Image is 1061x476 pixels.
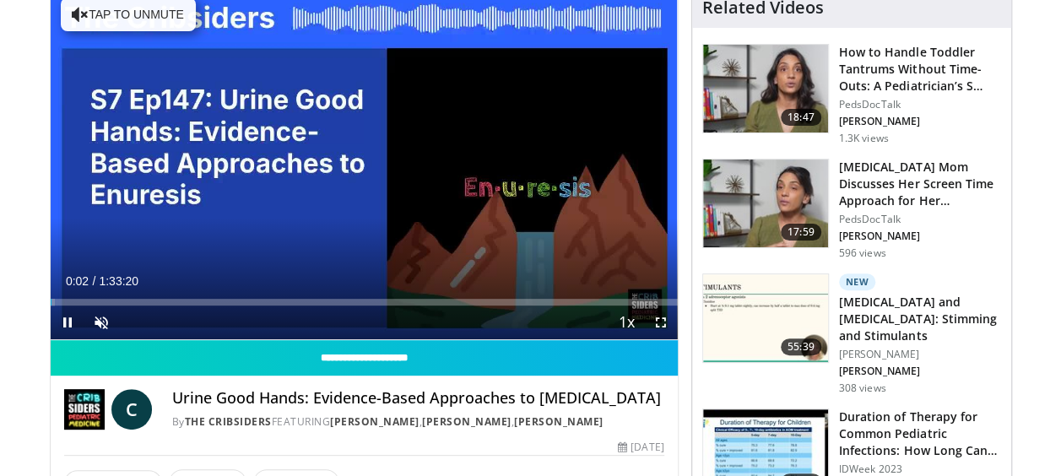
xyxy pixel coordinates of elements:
h3: [MEDICAL_DATA] Mom Discusses Her Screen Time Approach for Her Preschoo… [839,159,1001,209]
a: [PERSON_NAME] [422,414,512,429]
div: By FEATURING , , [172,414,664,430]
p: 1.3K views [839,132,889,145]
p: PedsDocTalk [839,98,1001,111]
span: / [93,274,96,288]
button: Pause [51,306,84,339]
span: 0:02 [66,274,89,288]
img: 545bfb05-4c46-43eb-a600-77e1c8216bd9.150x105_q85_crop-smart_upscale.jpg [703,160,828,247]
p: [PERSON_NAME] [839,365,1001,378]
button: Fullscreen [644,306,678,339]
a: [PERSON_NAME] [514,414,604,429]
a: 55:39 New [MEDICAL_DATA] and [MEDICAL_DATA]: Stimming and Stimulants [PERSON_NAME] [PERSON_NAME] ... [702,273,1001,395]
span: 55:39 [781,338,821,355]
h4: Urine Good Hands: Evidence-Based Approaches to [MEDICAL_DATA] [172,389,664,408]
div: [DATE] [618,440,663,455]
p: IDWeek 2023 [839,462,1001,476]
p: PedsDocTalk [839,213,1001,226]
p: [PERSON_NAME] [839,348,1001,361]
p: New [839,273,876,290]
p: 308 views [839,381,886,395]
span: 18:47 [781,109,821,126]
h3: How to Handle Toddler Tantrums Without Time-Outs: A Pediatrician’s S… [839,44,1001,95]
img: d36e463e-79e1-402d-9e36-b355bbb887a9.150x105_q85_crop-smart_upscale.jpg [703,274,828,362]
button: Playback Rate [610,306,644,339]
div: Progress Bar [51,299,678,306]
h3: Duration of Therapy for Common Pediatric Infections: How Long Can Yo… [839,408,1001,459]
a: The Cribsiders [185,414,272,429]
img: 50ea502b-14b0-43c2-900c-1755f08e888a.150x105_q85_crop-smart_upscale.jpg [703,45,828,133]
h3: [MEDICAL_DATA] and [MEDICAL_DATA]: Stimming and Stimulants [839,294,1001,344]
img: The Cribsiders [64,389,105,430]
a: [PERSON_NAME] [330,414,420,429]
span: 1:33:20 [99,274,138,288]
span: 17:59 [781,224,821,241]
a: C [111,389,152,430]
a: 18:47 How to Handle Toddler Tantrums Without Time-Outs: A Pediatrician’s S… PedsDocTalk [PERSON_N... [702,44,1001,145]
a: 17:59 [MEDICAL_DATA] Mom Discusses Her Screen Time Approach for Her Preschoo… PedsDocTalk [PERSON... [702,159,1001,260]
p: [PERSON_NAME] [839,115,1001,128]
p: [PERSON_NAME] [839,230,1001,243]
button: Unmute [84,306,118,339]
p: 596 views [839,246,886,260]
